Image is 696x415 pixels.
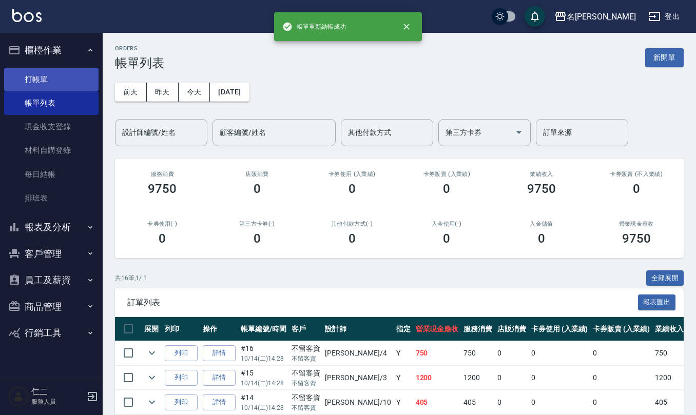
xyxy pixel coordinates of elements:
td: 405 [652,390,686,414]
button: 櫃檯作業 [4,37,99,64]
h3: 帳單列表 [115,56,164,70]
h2: 卡券使用(-) [127,221,198,227]
button: 員工及薪資 [4,267,99,293]
h2: 業績收入 [507,171,577,177]
td: 0 [529,341,591,365]
h2: 其他付款方式(-) [317,221,387,227]
h3: 0 [159,231,166,246]
th: 操作 [200,317,238,341]
a: 詳情 [203,370,236,386]
th: 卡券使用 (入業績) [529,317,591,341]
th: 列印 [162,317,200,341]
td: 0 [590,341,652,365]
p: 10/14 (二) 14:28 [241,403,286,412]
h3: 服務消費 [127,171,198,177]
button: 商品管理 [4,293,99,320]
h3: 0 [254,231,261,246]
h2: 營業現金應收 [601,221,671,227]
td: 0 [590,366,652,390]
td: 1200 [461,366,495,390]
th: 業績收入 [652,317,686,341]
h3: 9750 [527,182,556,196]
h5: 仁二 [31,387,84,397]
h3: 9750 [148,182,177,196]
h3: 9750 [622,231,651,246]
td: 0 [495,390,529,414]
td: #14 [238,390,289,414]
td: 750 [413,341,461,365]
button: 今天 [179,83,210,102]
td: Y [394,366,413,390]
button: expand row [144,394,160,410]
th: 展開 [142,317,162,341]
p: 不留客資 [292,379,320,388]
a: 新開單 [645,52,684,62]
button: 新開單 [645,48,684,67]
p: 共 16 筆, 1 / 1 [115,273,147,283]
h3: 0 [443,231,450,246]
td: 0 [590,390,652,414]
a: 詳情 [203,394,236,410]
td: 750 [461,341,495,365]
p: 10/14 (二) 14:28 [241,379,286,388]
h2: 店販消費 [222,171,293,177]
button: close [395,15,418,38]
button: 登出 [644,7,684,26]
a: 排班表 [4,186,99,210]
th: 營業現金應收 [413,317,461,341]
td: 0 [529,390,591,414]
th: 卡券販賣 (入業績) [590,317,652,341]
td: 0 [529,366,591,390]
button: save [525,6,545,27]
td: 405 [461,390,495,414]
button: expand row [144,370,160,385]
p: 10/14 (二) 14:28 [241,354,286,363]
button: 昨天 [147,83,179,102]
h2: 卡券販賣 (入業績) [412,171,482,177]
p: 不留客資 [292,403,320,412]
td: 0 [495,341,529,365]
h3: 0 [538,231,545,246]
td: 750 [652,341,686,365]
button: 客戶管理 [4,241,99,267]
a: 詳情 [203,345,236,361]
div: 不留客資 [292,368,320,379]
button: expand row [144,345,160,361]
td: 0 [495,366,529,390]
a: 現金收支登錄 [4,115,99,139]
div: 不留客資 [292,343,320,354]
p: 服務人員 [31,397,84,406]
h2: ORDERS [115,45,164,52]
h3: 0 [254,182,261,196]
div: 名[PERSON_NAME] [567,10,636,23]
h2: 卡券使用 (入業績) [317,171,387,177]
img: Person [8,386,29,407]
h3: 0 [349,231,356,246]
button: 列印 [165,345,198,361]
h2: 入金使用(-) [412,221,482,227]
button: 列印 [165,370,198,386]
a: 帳單列表 [4,91,99,115]
span: 訂單列表 [127,298,638,308]
button: 前天 [115,83,147,102]
td: Y [394,341,413,365]
h2: 第三方卡券(-) [222,221,293,227]
button: 名[PERSON_NAME] [550,6,640,27]
td: 405 [413,390,461,414]
th: 店販消費 [495,317,529,341]
h3: 0 [349,182,356,196]
th: 客戶 [289,317,323,341]
td: 1200 [413,366,461,390]
a: 每日結帳 [4,163,99,186]
td: [PERSON_NAME] /4 [322,341,393,365]
span: 帳單重新結帳成功 [282,22,346,32]
button: Open [511,124,527,141]
td: Y [394,390,413,414]
button: 列印 [165,394,198,410]
img: Logo [12,9,42,22]
h2: 入金儲值 [507,221,577,227]
button: 全部展開 [646,270,684,286]
button: 行銷工具 [4,320,99,346]
h2: 卡券販賣 (不入業績) [601,171,671,177]
p: 不留客資 [292,354,320,363]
